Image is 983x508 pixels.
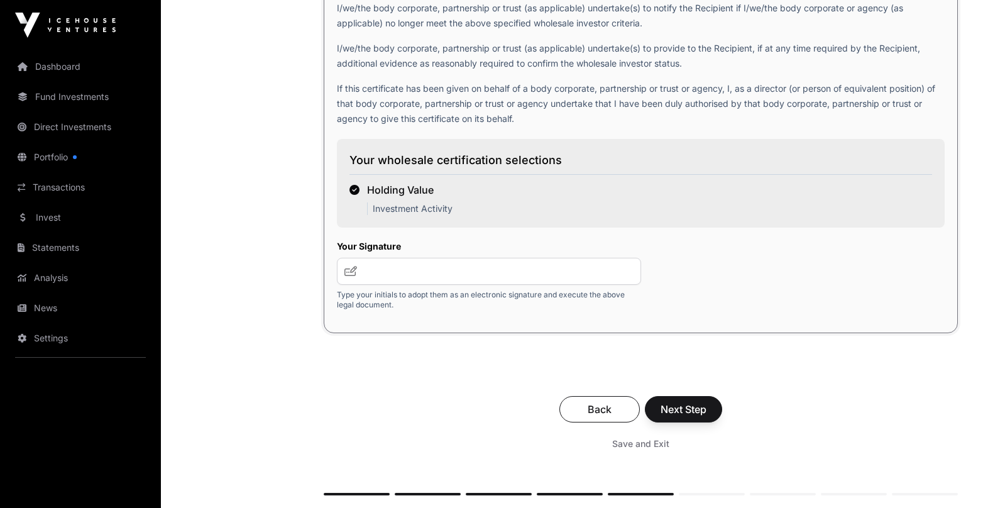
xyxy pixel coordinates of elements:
[10,113,151,141] a: Direct Investments
[612,438,669,450] span: Save and Exit
[349,152,932,175] h3: Your wholesale certification selections
[920,448,983,508] iframe: Chat Widget
[575,402,624,417] span: Back
[10,204,151,231] a: Invest
[10,264,151,292] a: Analysis
[337,290,641,310] p: Type your initials to adopt them as an electronic signature and execute the above legal document.
[10,324,151,352] a: Settings
[10,234,151,262] a: Statements
[10,83,151,111] a: Fund Investments
[367,182,453,197] div: Holding Value
[337,81,945,126] p: If this certificate has been given on behalf of a body corporate, partnership or trust or agency,...
[10,53,151,80] a: Dashboard
[15,13,116,38] img: Icehouse Ventures Logo
[645,396,722,422] button: Next Step
[10,294,151,322] a: News
[367,202,453,215] p: Investment Activity
[559,396,640,422] button: Back
[597,433,684,455] button: Save and Exit
[10,174,151,201] a: Transactions
[337,41,945,71] p: I/we/the body corporate, partnership or trust (as applicable) undertake(s) to provide to the Reci...
[337,240,641,253] label: Your Signature
[10,143,151,171] a: Portfolio
[661,402,706,417] span: Next Step
[337,1,945,31] p: I/we/the body corporate, partnership or trust (as applicable) undertake(s) to notify the Recipien...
